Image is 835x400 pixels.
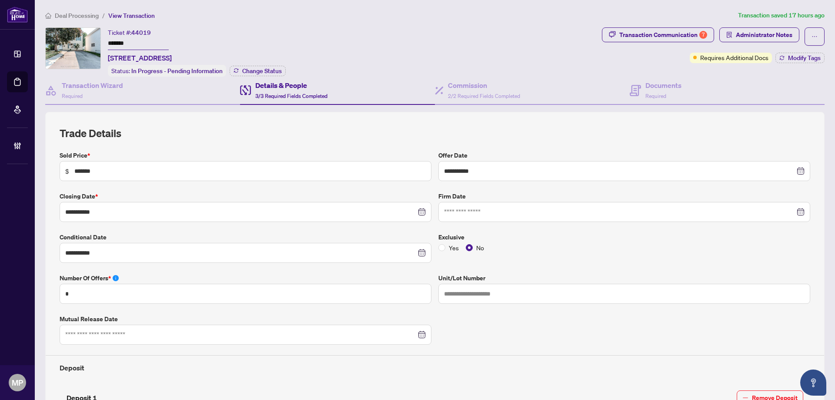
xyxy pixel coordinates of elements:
[448,80,520,91] h4: Commission
[445,243,462,252] span: Yes
[60,232,431,242] label: Conditional Date
[738,10,825,20] article: Transaction saved 17 hours ago
[46,28,100,69] img: IMG-W12270445_1.jpg
[60,192,431,201] label: Closing Date
[438,232,810,242] label: Exclusive
[55,12,99,20] span: Deal Processing
[60,151,431,160] label: Sold Price
[438,192,810,201] label: Firm Date
[700,53,768,62] span: Requires Additional Docs
[645,80,681,91] h4: Documents
[438,273,810,283] label: Unit/Lot Number
[45,13,51,19] span: home
[113,275,119,281] span: info-circle
[242,68,282,74] span: Change Status
[102,10,105,20] li: /
[230,66,286,76] button: Change Status
[7,7,28,23] img: logo
[619,28,707,42] div: Transaction Communication
[131,29,151,37] span: 44019
[602,27,714,42] button: Transaction Communication7
[60,126,810,140] h2: Trade Details
[108,53,172,63] span: [STREET_ADDRESS]
[65,166,69,176] span: $
[736,28,792,42] span: Administrator Notes
[255,80,327,91] h4: Details & People
[800,370,826,396] button: Open asap
[473,243,488,252] span: No
[699,31,707,39] div: 7
[62,80,123,91] h4: Transaction Wizard
[645,93,666,99] span: Required
[108,12,155,20] span: View Transaction
[775,53,825,63] button: Modify Tags
[131,67,223,75] span: In Progress - Pending Information
[12,376,23,389] span: MP
[719,27,799,42] button: Administrator Notes
[108,65,226,77] div: Status:
[62,93,83,99] span: Required
[60,314,431,324] label: Mutual Release Date
[448,93,520,99] span: 2/2 Required Fields Completed
[60,273,431,283] label: Number of offers
[438,151,810,160] label: Offer Date
[812,34,818,40] span: ellipsis
[726,32,732,38] span: solution
[788,55,821,61] span: Modify Tags
[60,363,810,373] h4: Deposit
[255,93,327,99] span: 3/3 Required Fields Completed
[108,27,151,37] div: Ticket #:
